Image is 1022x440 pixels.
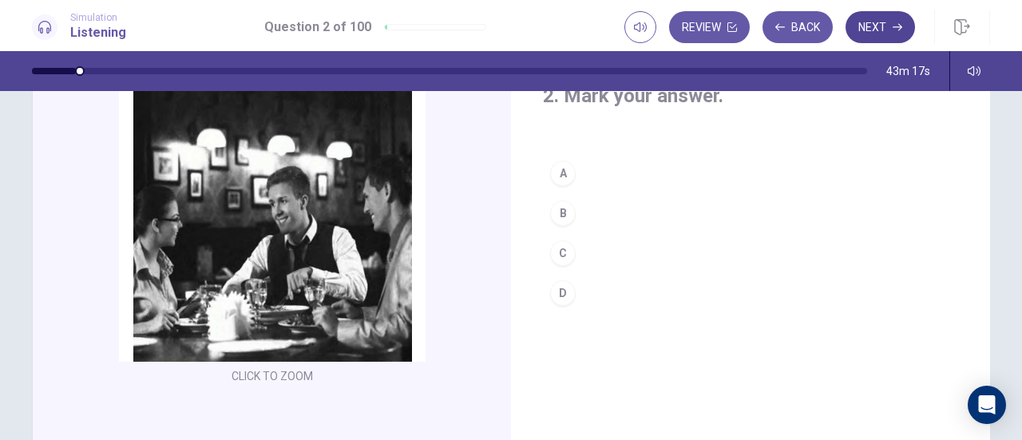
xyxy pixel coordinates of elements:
button: Review [669,11,750,43]
h4: 2. Mark your answer. [543,83,958,109]
button: Next [846,11,915,43]
button: D [543,273,958,313]
div: B [550,200,576,226]
button: A [543,153,958,193]
span: Simulation [70,12,126,23]
h1: Question 2 of 100 [264,18,371,37]
h1: Listening [70,23,126,42]
button: Back [763,11,833,43]
button: B [543,193,958,233]
div: A [550,161,576,186]
span: 43m 17s [886,65,930,77]
div: C [550,240,576,266]
button: C [543,233,958,273]
div: D [550,280,576,306]
div: Open Intercom Messenger [968,386,1006,424]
